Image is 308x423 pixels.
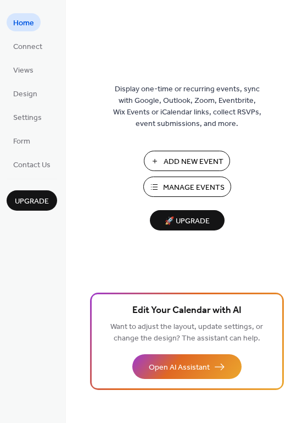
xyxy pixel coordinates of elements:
[13,18,34,29] span: Home
[7,37,49,55] a: Connect
[132,303,242,318] span: Edit Your Calendar with AI
[163,182,225,194] span: Manage Events
[7,108,48,126] a: Settings
[13,89,37,100] span: Design
[7,131,37,150] a: Form
[110,320,263,346] span: Want to adjust the layout, update settings, or change the design? The assistant can help.
[7,13,41,31] a: Home
[7,61,40,79] a: Views
[7,190,57,211] button: Upgrade
[143,177,231,197] button: Manage Events
[144,151,230,171] button: Add New Event
[164,156,223,168] span: Add New Event
[15,196,49,207] span: Upgrade
[13,112,42,124] span: Settings
[132,354,242,379] button: Open AI Assistant
[150,210,225,230] button: 🚀 Upgrade
[149,362,210,373] span: Open AI Assistant
[13,136,30,147] span: Form
[113,84,261,130] span: Display one-time or recurring events, sync with Google, Outlook, Zoom, Eventbrite, Wix Events or ...
[7,84,44,102] a: Design
[7,155,57,173] a: Contact Us
[13,41,42,53] span: Connect
[13,65,33,76] span: Views
[13,160,51,171] span: Contact Us
[156,214,218,229] span: 🚀 Upgrade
